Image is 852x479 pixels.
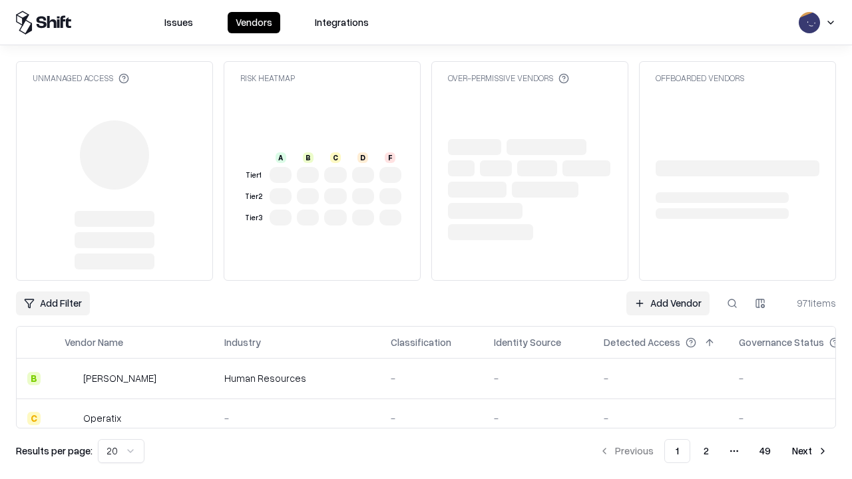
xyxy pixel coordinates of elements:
[27,412,41,425] div: C
[391,371,473,385] div: -
[494,335,561,349] div: Identity Source
[16,291,90,315] button: Add Filter
[604,411,718,425] div: -
[307,12,377,33] button: Integrations
[664,439,690,463] button: 1
[65,412,78,425] img: Operatix
[385,152,395,163] div: F
[591,439,836,463] nav: pagination
[224,335,261,349] div: Industry
[330,152,341,163] div: C
[693,439,720,463] button: 2
[83,371,156,385] div: [PERSON_NAME]
[494,411,582,425] div: -
[784,439,836,463] button: Next
[83,411,121,425] div: Operatix
[224,371,369,385] div: Human Resources
[749,439,781,463] button: 49
[391,335,451,349] div: Classification
[243,170,264,181] div: Tier 1
[604,371,718,385] div: -
[391,411,473,425] div: -
[448,73,569,84] div: Over-Permissive Vendors
[33,73,129,84] div: Unmanaged Access
[16,444,93,458] p: Results per page:
[604,335,680,349] div: Detected Access
[739,335,824,349] div: Governance Status
[276,152,286,163] div: A
[656,73,744,84] div: Offboarded Vendors
[357,152,368,163] div: D
[65,335,123,349] div: Vendor Name
[240,73,295,84] div: Risk Heatmap
[65,372,78,385] img: Deel
[243,212,264,224] div: Tier 3
[626,291,710,315] a: Add Vendor
[243,191,264,202] div: Tier 2
[228,12,280,33] button: Vendors
[783,296,836,310] div: 971 items
[156,12,201,33] button: Issues
[27,372,41,385] div: B
[494,371,582,385] div: -
[303,152,314,163] div: B
[224,411,369,425] div: -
